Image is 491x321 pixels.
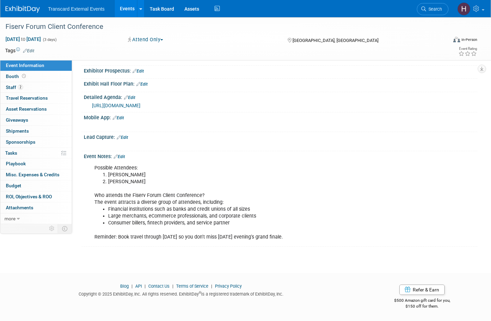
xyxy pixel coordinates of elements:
div: Copyright © 2025 ExhibitDay, Inc. All rights reserved. ExhibitDay is a registered trademark of Ex... [5,289,357,297]
a: Contact Us [148,284,170,289]
a: more [0,213,72,224]
a: Edit [124,95,135,100]
li: Consumer billers, fintech providers, and service partner [108,220,397,226]
a: Terms of Service [176,284,208,289]
span: Sponsorships [6,139,35,145]
div: Event Format [407,36,477,46]
span: Transcard External Events [48,6,104,12]
a: Event Information [0,60,72,71]
td: Toggle Event Tabs [58,224,72,233]
a: Edit [114,154,125,159]
a: Tasks [0,148,72,158]
div: $500 Amazon gift card for you, [367,293,477,309]
td: Personalize Event Tab Strip [46,224,58,233]
li: [PERSON_NAME] [108,171,397,178]
a: Edit [136,82,148,87]
div: Event Notes: [84,151,477,160]
a: Edit [117,135,128,140]
a: Blog [120,284,129,289]
div: $150 off for them. [367,303,477,309]
li: [PERSON_NAME] [108,178,397,185]
li: Large merchants, eCommerce professionals, and corporate clients [108,213,397,220]
a: Staff2 [0,82,72,93]
span: Playbook [6,161,26,166]
a: Asset Reservations [0,104,72,114]
span: Misc. Expenses & Credits [6,172,59,177]
div: Fiserv Forum Client Conference [3,21,437,33]
a: Budget [0,180,72,191]
span: Tasks [5,150,17,156]
a: Privacy Policy [215,284,242,289]
span: [DATE] [DATE] [5,36,41,42]
span: (3 days) [42,37,57,42]
a: Giveaways [0,115,72,125]
a: Travel Reservations [0,93,72,103]
span: Search [426,7,442,12]
span: more [4,216,15,221]
div: Possible Attendees: Who attends the Fiserv Forum Client Conference? The event attracts a diverse ... [90,161,401,244]
a: Edit [133,69,144,74]
div: In-Person [461,37,477,42]
a: Playbook [0,158,72,169]
span: Attachments [6,205,33,210]
div: Lead Capture: [84,132,477,141]
li: Financial institutions such as banks and credit unions of all sizes [108,206,397,213]
img: ExhibitDay [5,6,40,13]
button: Attend Only [126,36,166,43]
span: Budget [6,183,21,188]
span: Booth [6,74,27,79]
span: Booth not reserved yet [21,74,27,79]
a: Search [417,3,448,15]
a: Edit [23,48,34,53]
a: Attachments [0,202,72,213]
img: Format-Inperson.png [453,37,460,42]
a: Booth [0,71,72,82]
span: 2 [18,85,23,90]
a: [URL][DOMAIN_NAME] [92,103,140,108]
a: Refer & Earn [399,285,445,295]
span: | [209,284,214,289]
div: Event Rating [458,47,477,51]
div: Detailed Agenda: [84,92,477,101]
span: Travel Reservations [6,95,48,101]
a: API [135,284,142,289]
span: | [143,284,147,289]
span: ROI, Objectives & ROO [6,194,52,199]
div: Exhibitor Prospectus: [84,66,477,75]
span: | [130,284,134,289]
sup: ® [199,291,201,295]
span: Staff [6,85,23,90]
div: Exhibit Hall Floor Plan: [84,79,477,88]
a: Shipments [0,126,72,136]
span: Giveaways [6,117,28,123]
img: Haille Dinger [457,2,470,15]
a: Sponsorships [0,137,72,147]
a: ROI, Objectives & ROO [0,191,72,202]
span: Shipments [6,128,29,134]
div: Mobile App: [84,112,477,121]
a: Edit [113,115,124,120]
span: Asset Reservations [6,106,47,112]
span: [GEOGRAPHIC_DATA], [GEOGRAPHIC_DATA] [293,38,378,43]
span: to [20,36,26,42]
td: Tags [5,47,34,54]
span: | [171,284,175,289]
span: Event Information [6,63,44,68]
a: Misc. Expenses & Credits [0,169,72,180]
